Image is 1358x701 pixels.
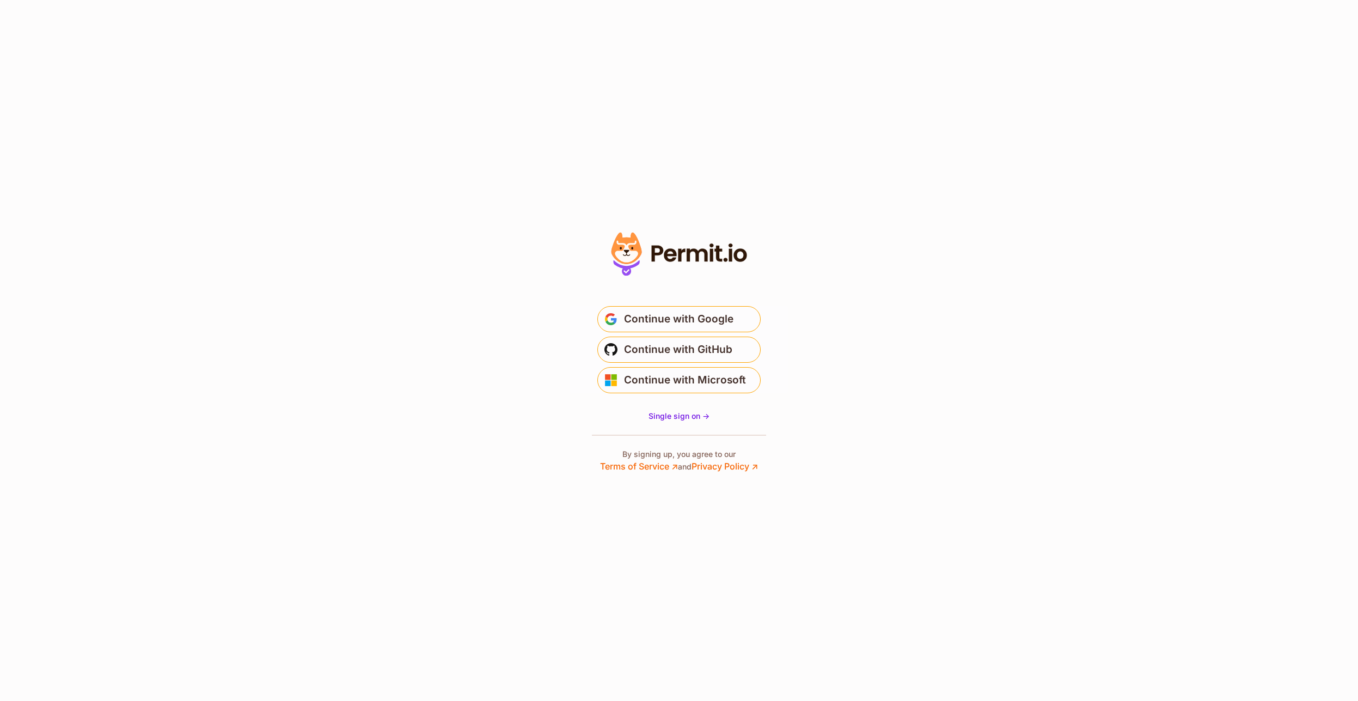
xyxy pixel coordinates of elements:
[624,371,746,389] span: Continue with Microsoft
[597,337,761,363] button: Continue with GitHub
[624,310,733,328] span: Continue with Google
[597,367,761,393] button: Continue with Microsoft
[600,449,758,473] p: By signing up, you agree to our and
[624,341,732,358] span: Continue with GitHub
[692,461,758,472] a: Privacy Policy ↗
[600,461,678,472] a: Terms of Service ↗
[649,411,709,422] a: Single sign on ->
[597,306,761,332] button: Continue with Google
[649,411,709,420] span: Single sign on ->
